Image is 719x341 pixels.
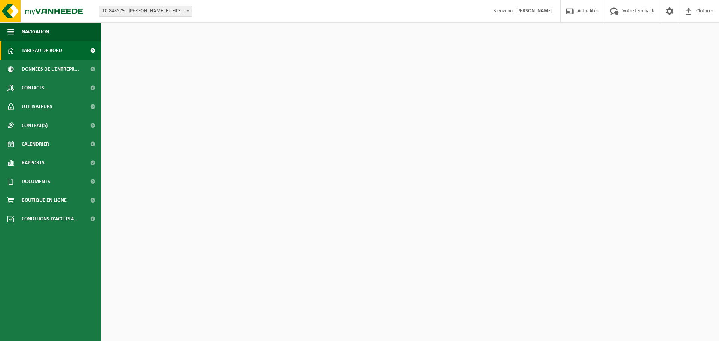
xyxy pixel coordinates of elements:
span: Calendrier [22,135,49,153]
strong: [PERSON_NAME] [515,8,553,14]
span: Navigation [22,22,49,41]
span: Tableau de bord [22,41,62,60]
span: Utilisateurs [22,97,52,116]
span: Contrat(s) [22,116,48,135]
span: Boutique en ligne [22,191,67,210]
span: 10-848579 - ROUSSEAU ET FILS - ATH [99,6,192,17]
span: Documents [22,172,50,191]
span: 10-848579 - ROUSSEAU ET FILS - ATH [99,6,192,16]
span: Conditions d'accepta... [22,210,78,228]
span: Données de l'entrepr... [22,60,79,79]
span: Contacts [22,79,44,97]
span: Rapports [22,153,45,172]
